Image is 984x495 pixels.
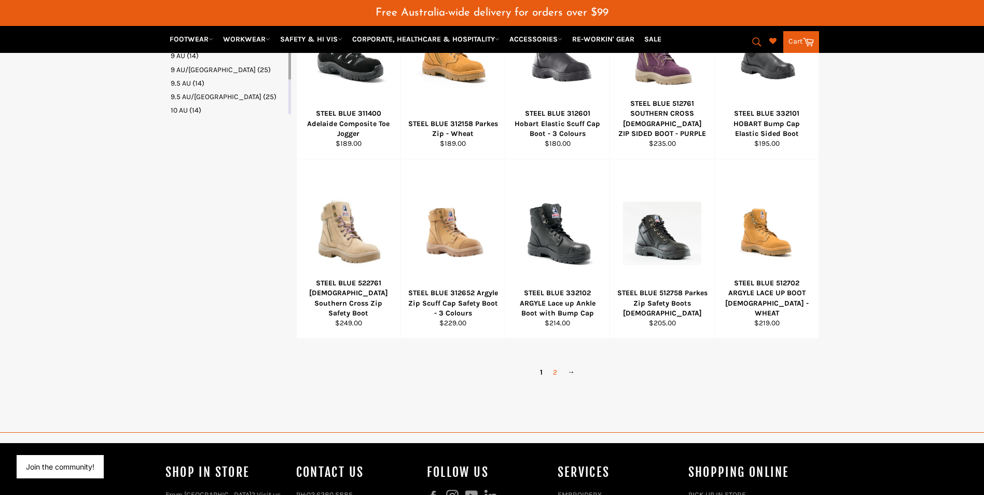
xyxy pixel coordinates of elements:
[783,31,819,53] a: Cart
[296,464,417,481] h4: Contact Us
[171,92,261,101] span: 9.5 AU/[GEOGRAPHIC_DATA]
[548,365,562,380] a: 2
[303,108,394,139] div: STEEL BLUE 311400 Adelaide Composite Toe Jogger
[171,51,185,60] span: 9 AU
[171,79,191,88] span: 9.5 AU
[276,30,347,48] a: SAFETY & HI VIS
[512,108,603,139] div: STEEL BLUE 312601 Hobart Elastic Scuff Cap Boot - 3 Colours
[408,119,499,139] div: STEEL BLUE 312158 Parkes Zip - Wheat
[171,106,188,115] span: 10 AU
[171,92,286,102] a: 9.5 AU/UK
[558,464,678,481] h4: services
[721,278,812,318] div: STEEL BLUE 512702 ARGYLE LACE UP BOOT [DEMOGRAPHIC_DATA] - WHEAT
[721,108,812,139] div: STEEL BLUE 332101 HOBART Bump Cap Elastic Sided Boot
[189,106,201,115] span: (14)
[263,92,276,101] span: (25)
[408,288,499,318] div: STEEL BLUE 312652 Argyle Zip Scuff Cap Safety Boot - 3 Colours
[609,159,714,339] a: STEEL BLUE 512758 Parkes Zip Safety Boots LadiesSTEEL BLUE 512758 Parkes Zip Safety Boots [DEMOGR...
[400,159,505,339] a: STEEL BLUE 312652 Argyle Zip Scuff Cap Safety Boot - 3 ColoursSTEEL BLUE 312652 Argyle Zip Scuff ...
[505,159,610,339] a: STEEL BLUE 332102 ARGYLE Lace up Ankle Boot with Bump CapSTEEL BLUE 332102 ARGYLE Lace up Ankle B...
[171,105,286,115] a: 10 AU
[640,30,666,48] a: SALE
[171,78,286,88] a: 9.5 AU
[192,79,204,88] span: (14)
[219,30,274,48] a: WORKWEAR
[376,7,608,18] span: Free Australia-wide delivery for orders over $99
[171,51,286,61] a: 9 AU
[257,65,271,74] span: (25)
[165,464,286,481] h4: Shop In Store
[171,65,286,75] a: 9 AU/UK
[714,159,819,339] a: STEEL BLUE 512702 ARGYLE LACE UP BOOT LADIES - WHEATSTEEL BLUE 512702 ARGYLE LACE UP BOOT [DEMOGR...
[171,65,256,74] span: 9 AU/[GEOGRAPHIC_DATA]
[348,30,504,48] a: CORPORATE, HEALTHCARE & HOSPITALITY
[562,365,580,380] a: →
[505,30,566,48] a: ACCESSORIES
[688,464,809,481] h4: SHOPPING ONLINE
[535,365,548,380] span: 1
[26,462,94,471] button: Join the community!
[427,464,547,481] h4: Follow us
[617,288,708,318] div: STEEL BLUE 512758 Parkes Zip Safety Boots [DEMOGRAPHIC_DATA]
[617,99,708,139] div: STEEL BLUE 512761 SOUTHERN CROSS [DEMOGRAPHIC_DATA] ZIP SIDED BOOT - PURPLE
[303,278,394,318] div: STEEL BLUE 522761 [DEMOGRAPHIC_DATA] Southern Cross Zip Safety Boot
[165,30,217,48] a: FOOTWEAR
[512,288,603,318] div: STEEL BLUE 332102 ARGYLE Lace up Ankle Boot with Bump Cap
[296,159,401,339] a: STEEL BLUE 522761 Ladies Southern Cross Zip Safety BootSTEEL BLUE 522761 [DEMOGRAPHIC_DATA] South...
[568,30,639,48] a: RE-WORKIN' GEAR
[187,51,199,60] span: (14)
